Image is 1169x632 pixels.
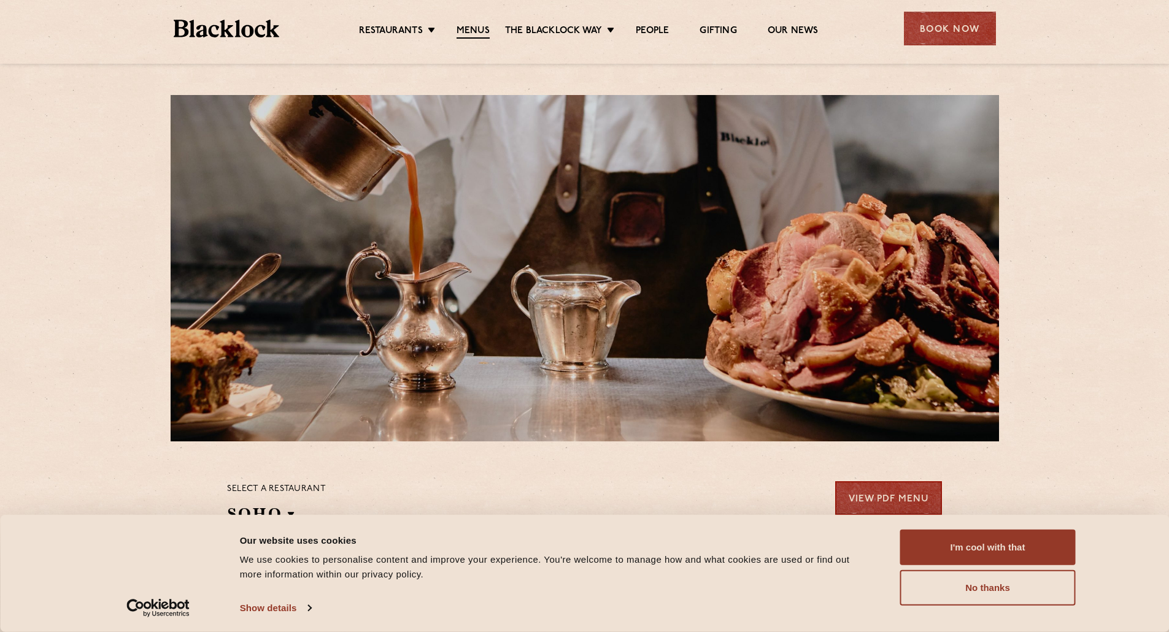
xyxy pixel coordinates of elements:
[835,481,942,515] a: View PDF Menu
[636,25,669,37] a: People
[240,599,311,617] a: Show details
[359,25,423,37] a: Restaurants
[174,20,280,37] img: BL_Textured_Logo-footer-cropped.svg
[227,503,295,531] h2: SOHO
[904,12,996,45] div: Book Now
[457,25,490,39] a: Menus
[240,552,873,582] div: We use cookies to personalise content and improve your experience. You're welcome to manage how a...
[240,533,873,547] div: Our website uses cookies
[104,599,212,617] a: Usercentrics Cookiebot - opens in a new window
[227,481,326,497] p: Select a restaurant
[505,25,602,37] a: The Blacklock Way
[700,25,736,37] a: Gifting
[768,25,819,37] a: Our News
[900,530,1076,565] button: I'm cool with that
[900,570,1076,606] button: No thanks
